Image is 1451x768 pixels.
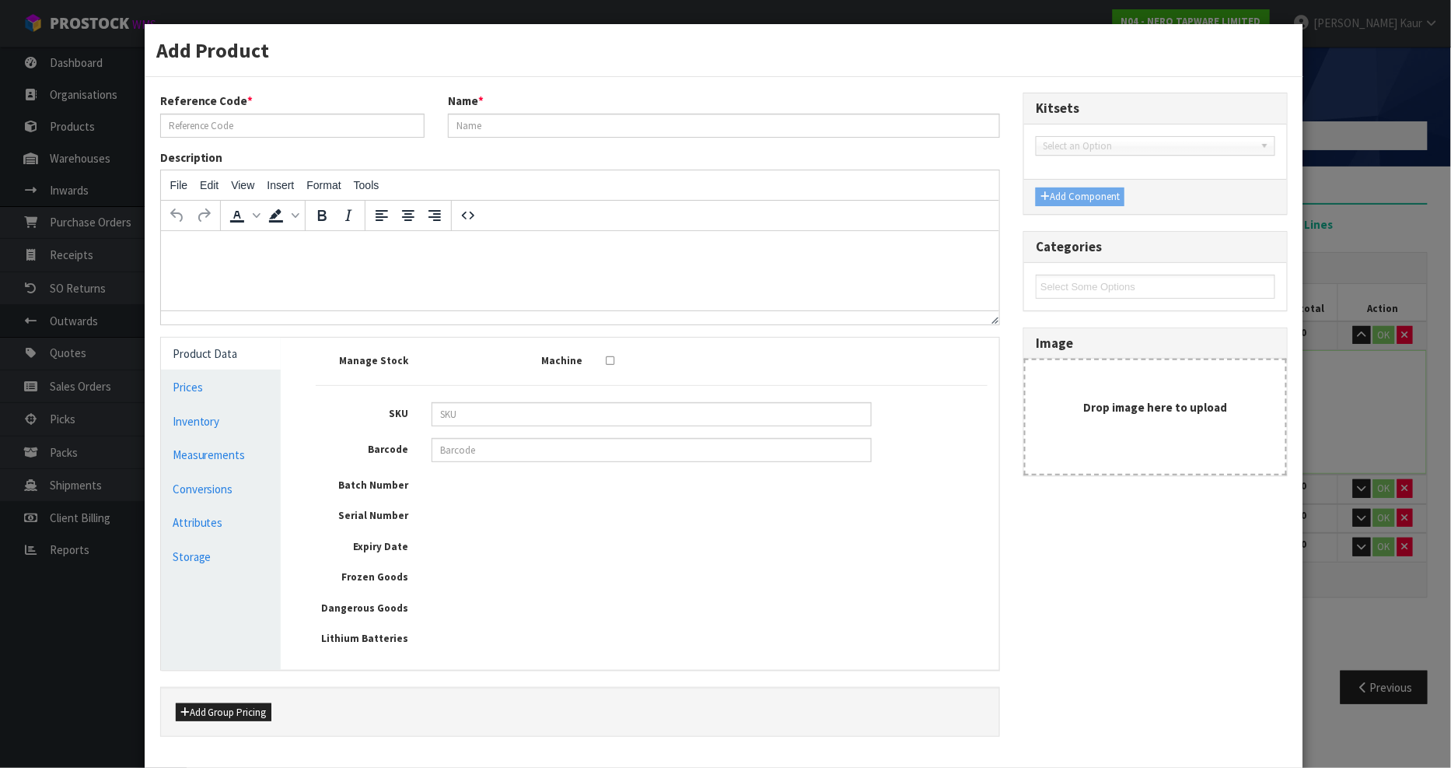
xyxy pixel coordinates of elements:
span: View [231,179,254,191]
input: Barcode [432,438,872,462]
h3: Add Product [156,36,1292,65]
button: Redo [191,202,217,229]
h3: Kitsets [1036,101,1275,116]
button: Undo [164,202,191,229]
label: Serial Number [304,504,420,524]
a: Inventory [161,405,281,437]
span: Insert [267,179,294,191]
button: Source code [455,202,481,229]
label: Barcode [304,438,420,458]
button: Add Component [1036,188,1124,206]
div: Text color [224,202,263,229]
button: Add Group Pricing [176,703,271,722]
button: Align center [395,202,421,229]
label: Description [160,149,223,166]
span: Tools [354,179,379,191]
label: SKU [304,402,420,422]
a: Product Data [161,338,281,370]
label: Reference Code [160,93,253,109]
label: Frozen Goods [304,566,420,585]
strong: Drop image here to upload [1084,400,1228,415]
span: File [170,179,188,191]
button: Bold [309,202,335,229]
label: Machine [478,349,594,369]
a: Conversions [161,473,281,505]
span: Edit [200,179,219,191]
a: Measurements [161,439,281,471]
span: Select an Option [1043,137,1254,156]
h3: Categories [1036,240,1275,254]
label: Batch Number [304,474,420,493]
div: Background color [263,202,302,229]
label: Name [448,93,484,109]
div: Resize [987,311,1000,324]
label: Lithium Batteries [304,627,420,647]
h3: Image [1036,336,1275,351]
label: Manage Stock [304,349,420,369]
a: Attributes [161,507,281,538]
button: Italic [335,202,362,229]
button: Align left [369,202,395,229]
a: Prices [161,371,281,403]
iframe: Rich Text Area. Press ALT-0 for help. [161,231,1000,310]
a: Storage [161,541,281,573]
span: Format [306,179,341,191]
label: Dangerous Goods [304,597,420,616]
input: Name [448,114,1000,138]
button: Align right [421,202,448,229]
label: Expiry Date [304,535,420,555]
input: Reference Code [160,114,425,138]
input: SKU [432,402,872,426]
